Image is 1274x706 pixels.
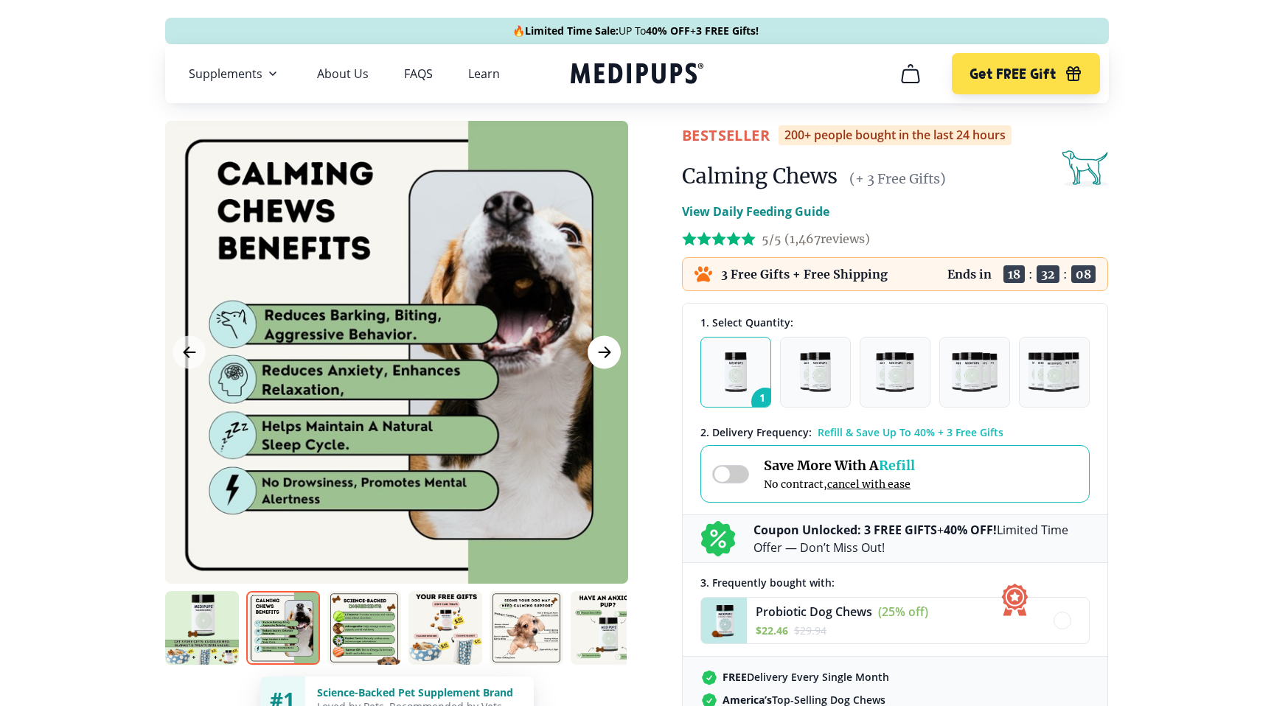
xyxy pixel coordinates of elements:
[723,670,889,684] span: Delivery Every Single Month
[893,56,928,91] button: cart
[944,522,997,538] b: 40% OFF!
[512,24,759,38] span: 🔥 UP To +
[753,522,937,538] b: Coupon Unlocked: 3 FREE GIFTS
[317,685,522,699] div: Science-Backed Pet Supplement Brand
[165,591,239,665] img: Calming Chews | Natural Dog Supplements
[327,591,401,665] img: Calming Chews | Natural Dog Supplements
[173,336,206,369] button: Previous Image
[751,388,779,416] span: 1
[246,591,320,665] img: Calming Chews | Natural Dog Supplements
[849,170,946,187] span: (+ 3 Free Gifts)
[879,457,915,474] span: Refill
[764,478,915,491] span: No contract,
[723,670,747,684] strong: FREE
[725,352,748,392] img: Pack of 1 - Natural Dog Supplements
[700,315,1090,329] div: 1. Select Quantity:
[762,231,870,246] span: 5/5 ( 1,467 reviews)
[490,591,563,665] img: Calming Chews | Natural Dog Supplements
[571,591,644,665] img: Calming Chews | Natural Dog Supplements
[1037,265,1059,283] span: 32
[682,163,838,189] h1: Calming Chews
[700,337,771,408] button: 1
[1063,267,1068,282] span: :
[189,65,282,83] button: Supplements
[682,203,829,220] p: View Daily Feeding Guide
[404,66,433,81] a: FAQS
[952,352,997,392] img: Pack of 4 - Natural Dog Supplements
[827,478,911,491] span: cancel with ease
[756,623,788,637] span: $ 22.46
[1003,265,1025,283] span: 18
[753,521,1090,556] p: + Limited Time Offer — Don’t Miss Out!
[1028,352,1081,392] img: Pack of 5 - Natural Dog Supplements
[779,125,1012,145] div: 200+ people bought in the last 24 hours
[700,425,812,439] span: 2 . Delivery Frequency:
[189,66,262,81] span: Supplements
[764,457,915,474] span: Save More With A
[468,66,500,81] a: Learn
[818,425,1003,439] span: Refill & Save Up To 40% + 3 Free Gifts
[947,267,992,282] p: Ends in
[588,336,621,369] button: Next Image
[970,66,1056,83] span: Get FREE Gift
[571,60,703,90] a: Medipups
[800,352,831,392] img: Pack of 2 - Natural Dog Supplements
[1028,267,1033,282] span: :
[721,267,888,282] p: 3 Free Gifts + Free Shipping
[408,591,482,665] img: Calming Chews | Natural Dog Supplements
[794,623,826,637] span: $ 29.94
[756,604,872,620] span: Probiotic Dog Chews
[876,352,914,392] img: Pack of 3 - Natural Dog Supplements
[700,576,835,590] span: 3 . Frequently bought with:
[1071,265,1096,283] span: 08
[317,66,369,81] a: About Us
[952,53,1100,94] button: Get FREE Gift
[701,598,747,643] img: Probiotic Dog Chews - Medipups
[682,125,770,145] span: BestSeller
[878,604,928,620] span: (25% off)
